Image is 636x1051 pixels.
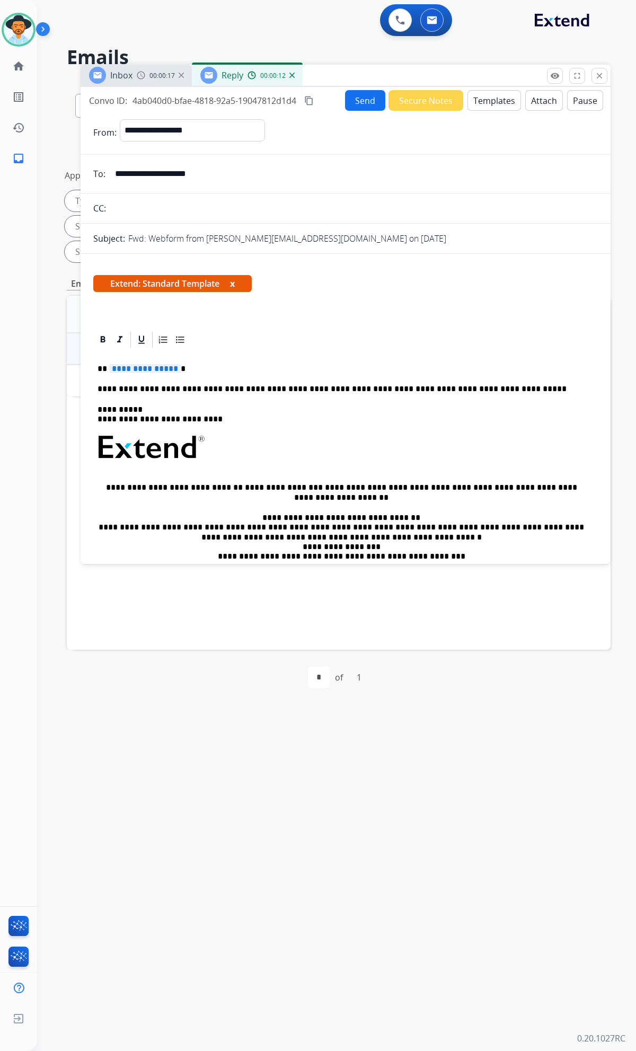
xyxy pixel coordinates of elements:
mat-icon: inbox [12,152,25,165]
span: Reply [222,69,243,81]
mat-icon: fullscreen [572,71,582,81]
div: Status: On Hold - Servicers [65,241,207,262]
span: 00:00:17 [149,72,175,80]
span: 4ab040d0-bfae-4818-92a5-19047812d1d4 [132,95,296,107]
div: of [335,671,343,684]
span: Inbox [110,69,132,81]
button: x [230,277,235,290]
p: Fwd: Webform from [PERSON_NAME][EMAIL_ADDRESS][DOMAIN_NAME] on [DATE] [128,232,446,245]
div: 1 [348,667,370,688]
span: Extend: Standard Template [93,275,252,292]
div: Bullet List [172,332,188,348]
div: Type: Reguard CS [65,190,170,211]
button: Secure Notes [388,90,463,111]
button: Attach [525,90,563,111]
img: avatar [4,15,33,45]
mat-icon: content_copy [304,96,314,105]
p: 0.20.1027RC [577,1032,625,1045]
h2: Emails [67,47,611,68]
p: To: [93,167,105,180]
button: Pause [567,90,603,111]
button: Templates [467,90,521,111]
p: From: [93,126,117,139]
mat-icon: history [12,121,25,134]
p: Subject: [93,232,125,245]
button: Send [345,90,385,111]
div: Italic [112,332,128,348]
p: Applied filters: [65,169,122,182]
mat-icon: remove_red_eye [550,71,560,81]
div: Underline [134,332,149,348]
mat-icon: close [595,71,604,81]
div: Ordered List [155,332,171,348]
div: Bold [95,332,111,348]
div: Status: On-hold – Internal [65,216,202,237]
p: Convo ID: [89,94,127,107]
p: CC: [93,202,106,215]
span: 00:00:12 [260,72,286,80]
mat-icon: home [12,60,25,73]
p: Emails (2) [67,277,113,290]
mat-icon: list_alt [12,91,25,103]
